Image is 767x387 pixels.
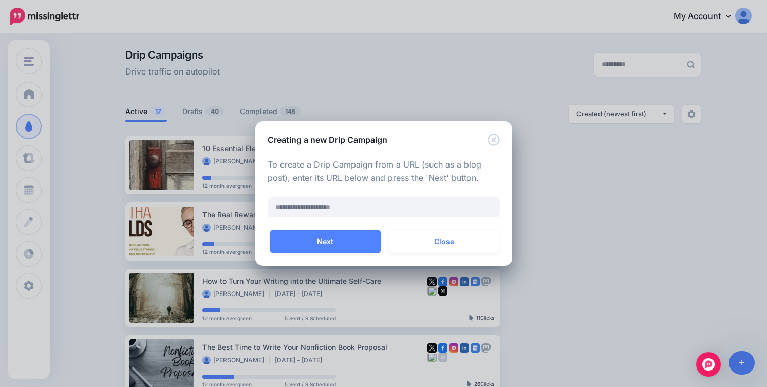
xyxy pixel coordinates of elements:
button: Next [270,230,381,253]
p: To create a Drip Campaign from a URL (such as a blog post), enter its URL below and press the 'Ne... [268,158,500,185]
div: Open Intercom Messenger [696,352,721,377]
button: Close [388,230,500,253]
button: Close [488,134,500,146]
h5: Creating a new Drip Campaign [268,134,387,146]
